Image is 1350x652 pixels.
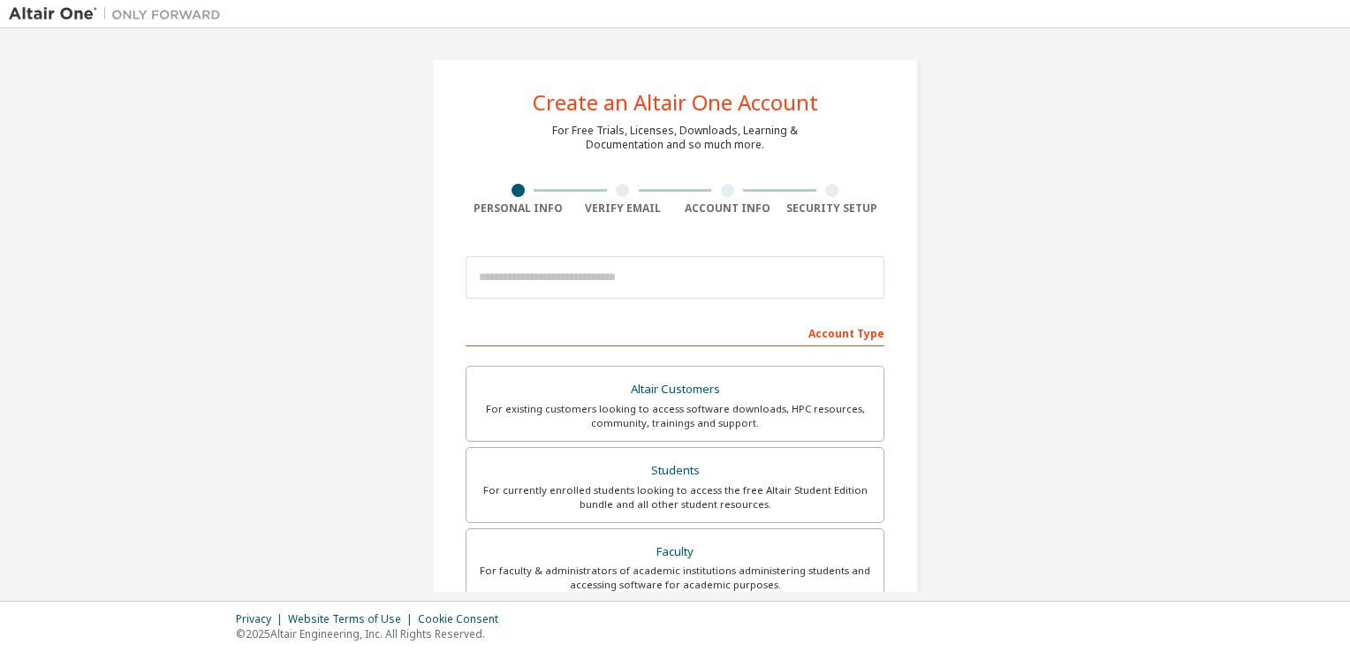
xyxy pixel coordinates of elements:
div: Privacy [236,612,288,626]
div: For Free Trials, Licenses, Downloads, Learning & Documentation and so much more. [552,124,798,152]
div: Students [477,459,873,483]
div: For currently enrolled students looking to access the free Altair Student Edition bundle and all ... [477,483,873,512]
div: Faculty [477,540,873,565]
div: Personal Info [466,201,571,216]
div: Create an Altair One Account [533,92,818,113]
div: Account Type [466,318,884,346]
p: © 2025 Altair Engineering, Inc. All Rights Reserved. [236,626,509,641]
div: For faculty & administrators of academic institutions administering students and accessing softwa... [477,564,873,592]
img: Altair One [9,5,230,23]
div: Account Info [675,201,780,216]
div: Security Setup [780,201,885,216]
div: For existing customers looking to access software downloads, HPC resources, community, trainings ... [477,402,873,430]
div: Website Terms of Use [288,612,418,626]
div: Cookie Consent [418,612,509,626]
div: Altair Customers [477,377,873,402]
div: Verify Email [571,201,676,216]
